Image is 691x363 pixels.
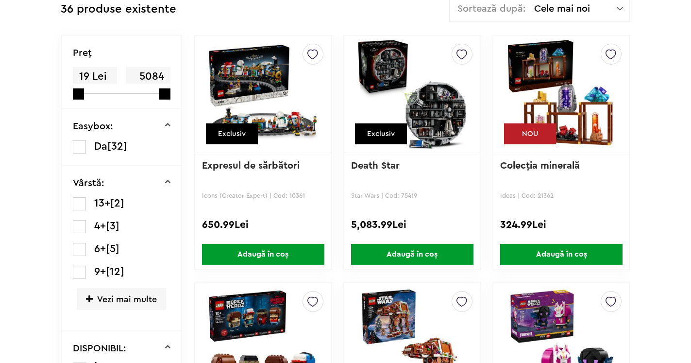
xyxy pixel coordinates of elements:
[500,244,623,265] span: Adaugă în coș
[73,121,113,131] p: Easybox:
[351,244,473,265] span: Adaugă în coș
[351,219,473,231] div: 5,083.99Lei
[500,192,623,199] p: Ideas | Cod: 21362
[106,266,124,277] span: [12]
[73,178,104,188] p: Vârstă:
[207,26,319,162] img: Expresul de sărbători
[73,344,126,353] p: DISPONIBIL:
[202,192,324,199] p: Icons (Creator Expert) | Cod: 10361
[457,4,526,14] span: Sortează după:
[351,192,473,199] p: Star Wars | Cod: 75419
[195,244,331,265] a: Adaugă în coș
[94,141,107,152] span: Da
[206,123,258,144] div: Exclusiv
[500,161,580,171] a: Colecţia minerală
[202,244,324,265] span: Adaugă în coș
[73,48,92,58] p: Preţ
[356,26,468,162] img: Death Star
[94,243,106,254] span: 6+
[500,219,623,231] div: 324.99Lei
[493,244,629,265] a: Adaugă în coș
[351,161,400,171] a: Death Star
[106,243,119,254] span: [5]
[73,67,117,86] span: 19 Lei
[534,4,617,14] span: Cele mai noi
[202,219,324,231] div: 650.99Lei
[506,26,617,162] img: Colecţia minerală
[77,288,166,310] span: Vezi mai multe
[504,123,556,144] div: NOU
[202,161,300,171] a: Expresul de sărbători
[106,221,119,231] span: [3]
[107,141,127,152] span: [32]
[344,244,480,265] a: Adaugă în coș
[94,266,106,277] span: 9+
[94,221,106,231] span: 4+
[94,198,110,208] span: 13+
[355,123,407,144] div: Exclusiv
[110,198,124,208] span: [2]
[126,67,170,99] span: 5084 Lei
